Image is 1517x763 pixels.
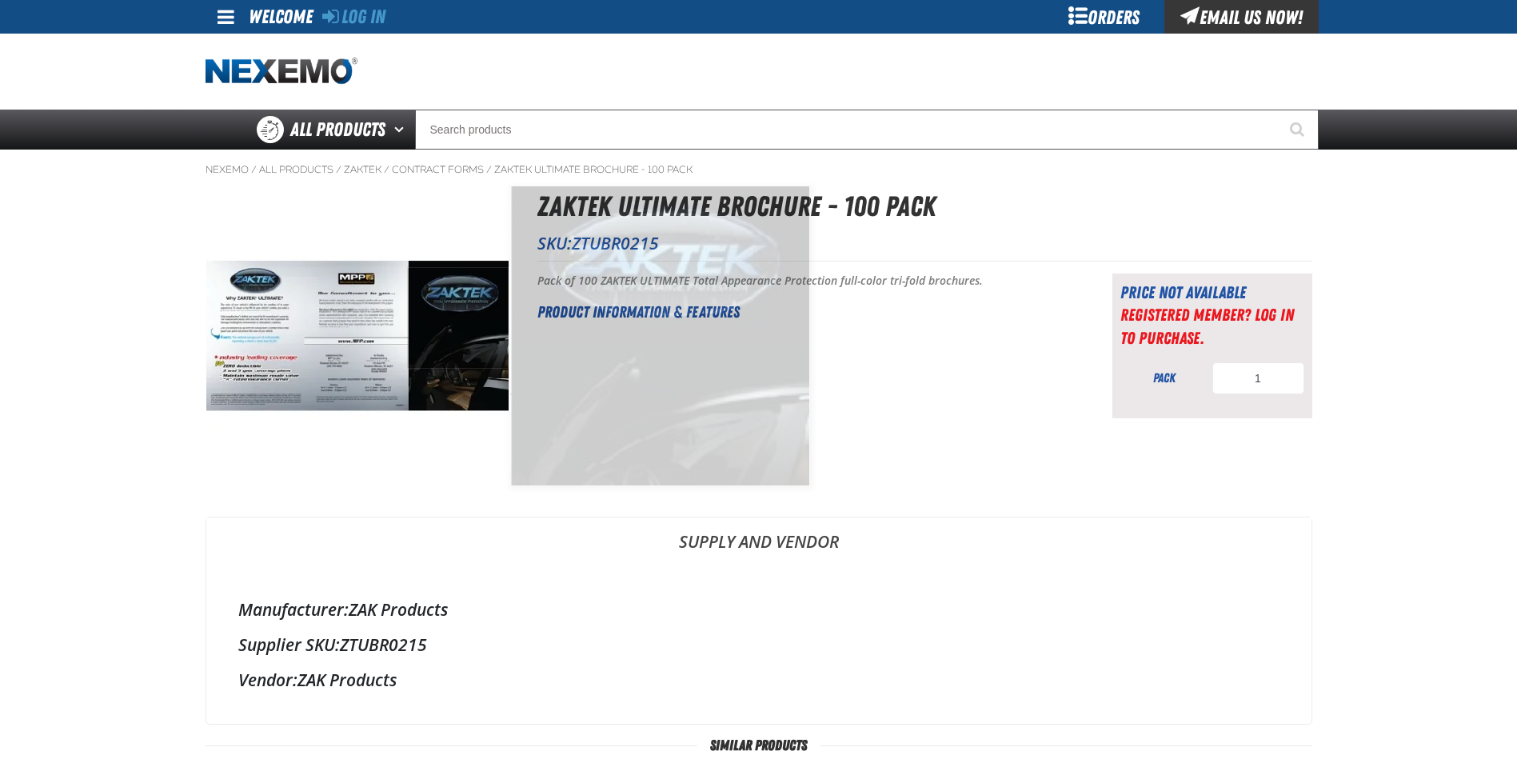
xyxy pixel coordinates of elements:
button: Start Searching [1279,110,1319,150]
div: ZAK Products [238,598,1279,621]
a: ZAKTEK [344,163,381,176]
label: Supplier SKU: [238,633,340,656]
a: Supply and Vendor [206,517,1311,565]
a: Contract Forms [392,163,484,176]
label: Vendor: [238,669,297,691]
a: ZAKTEK Ultimate Brochure - 100 Pack [494,163,693,176]
input: Product Quantity [1212,362,1304,394]
a: All Products [259,163,333,176]
input: Search [415,110,1319,150]
a: Home [206,58,357,86]
a: Registered Member? Log In to purchase. [1120,305,1294,347]
nav: Breadcrumbs [206,163,1312,176]
a: Nexemo [206,163,249,176]
span: / [486,163,492,176]
img: Nexemo logo [206,58,357,86]
span: / [384,163,389,176]
div: ZTUBR0215 [238,633,1279,656]
label: Manufacturer: [238,598,349,621]
span: All Products [290,115,385,144]
span: / [336,163,341,176]
h1: ZAKTEK Ultimate Brochure - 100 Pack [537,186,1312,228]
div: pack [1120,370,1208,387]
a: Log In [322,6,385,28]
span: Similar Products [697,737,820,753]
p: SKU: [537,232,1312,254]
img: ZAKTEK Ultimate Brochure - 100 Pack [206,186,509,488]
button: Open All Products pages [389,110,415,150]
span: / [251,163,257,176]
div: ZAK Products [238,669,1279,691]
div: Price not available [1120,282,1304,304]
